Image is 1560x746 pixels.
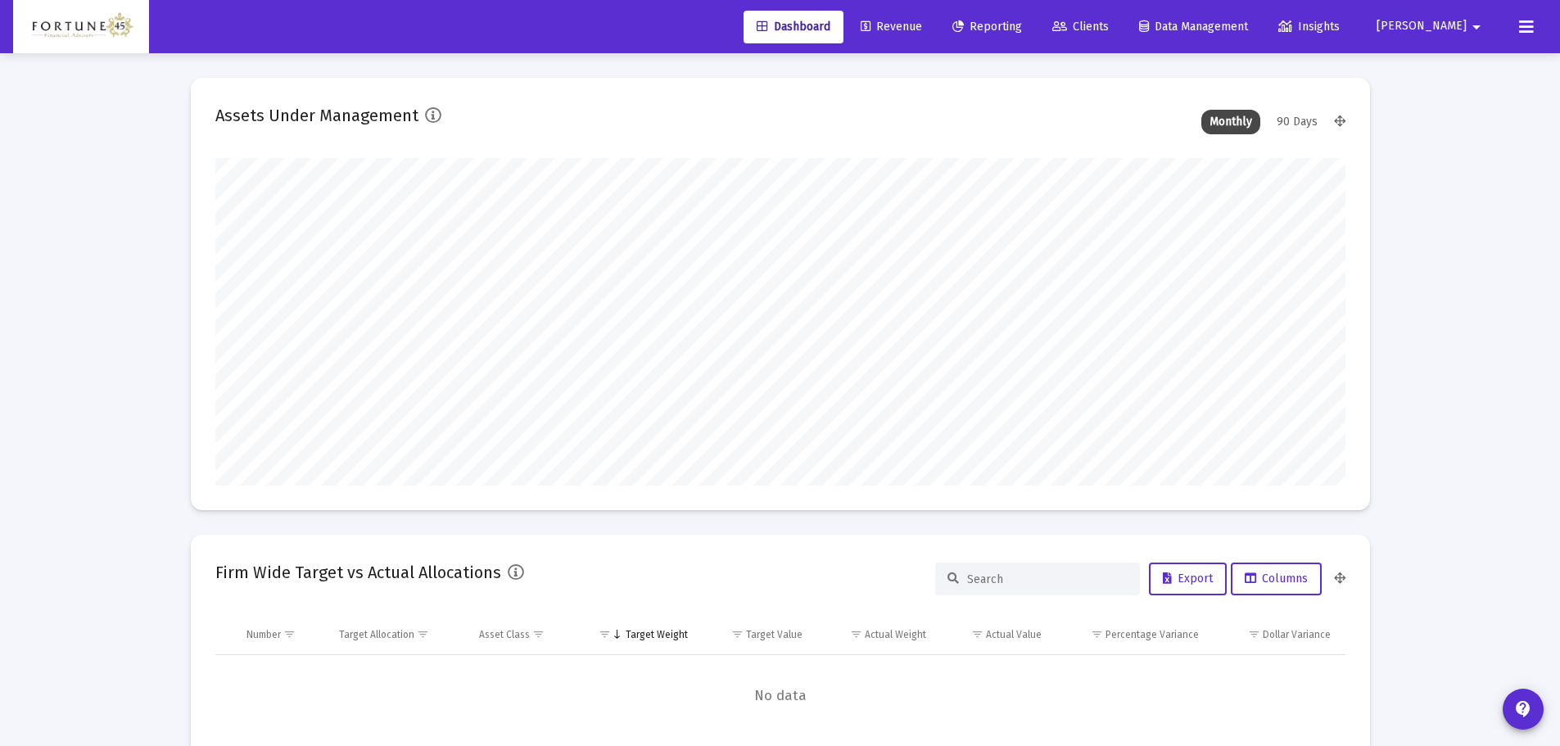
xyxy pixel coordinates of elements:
[814,615,937,654] td: Column Actual Weight
[479,628,530,641] div: Asset Class
[1278,20,1340,34] span: Insights
[577,615,699,654] td: Column Target Weight
[1091,628,1103,640] span: Show filter options for column 'Percentage Variance'
[967,572,1128,586] input: Search
[417,628,429,640] span: Show filter options for column 'Target Allocation'
[1231,563,1322,595] button: Columns
[1052,20,1109,34] span: Clients
[626,628,688,641] div: Target Weight
[986,628,1042,641] div: Actual Value
[215,102,418,129] h2: Assets Under Management
[1377,20,1467,34] span: [PERSON_NAME]
[339,628,414,641] div: Target Allocation
[1149,563,1227,595] button: Export
[848,11,935,43] a: Revenue
[1106,628,1199,641] div: Percentage Variance
[215,687,1345,705] span: No data
[1248,628,1260,640] span: Show filter options for column 'Dollar Variance'
[215,559,501,585] h2: Firm Wide Target vs Actual Allocations
[1263,628,1331,641] div: Dollar Variance
[532,628,545,640] span: Show filter options for column 'Asset Class'
[850,628,862,640] span: Show filter options for column 'Actual Weight'
[1139,20,1248,34] span: Data Management
[1513,699,1533,719] mat-icon: contact_support
[1201,110,1260,134] div: Monthly
[971,628,983,640] span: Show filter options for column 'Actual Value'
[1053,615,1210,654] td: Column Percentage Variance
[1210,615,1345,654] td: Column Dollar Variance
[283,628,296,640] span: Show filter options for column 'Number'
[215,615,1345,737] div: Data grid
[599,628,611,640] span: Show filter options for column 'Target Weight'
[865,628,926,641] div: Actual Weight
[952,20,1022,34] span: Reporting
[757,20,830,34] span: Dashboard
[328,615,468,654] td: Column Target Allocation
[25,11,137,43] img: Dashboard
[1039,11,1122,43] a: Clients
[1126,11,1261,43] a: Data Management
[939,11,1035,43] a: Reporting
[1245,572,1308,585] span: Columns
[468,615,577,654] td: Column Asset Class
[235,615,328,654] td: Column Number
[746,628,803,641] div: Target Value
[744,11,843,43] a: Dashboard
[861,20,922,34] span: Revenue
[1467,11,1486,43] mat-icon: arrow_drop_down
[1265,11,1353,43] a: Insights
[1163,572,1213,585] span: Export
[938,615,1053,654] td: Column Actual Value
[1357,10,1506,43] button: [PERSON_NAME]
[731,628,744,640] span: Show filter options for column 'Target Value'
[699,615,815,654] td: Column Target Value
[1268,110,1326,134] div: 90 Days
[246,628,281,641] div: Number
